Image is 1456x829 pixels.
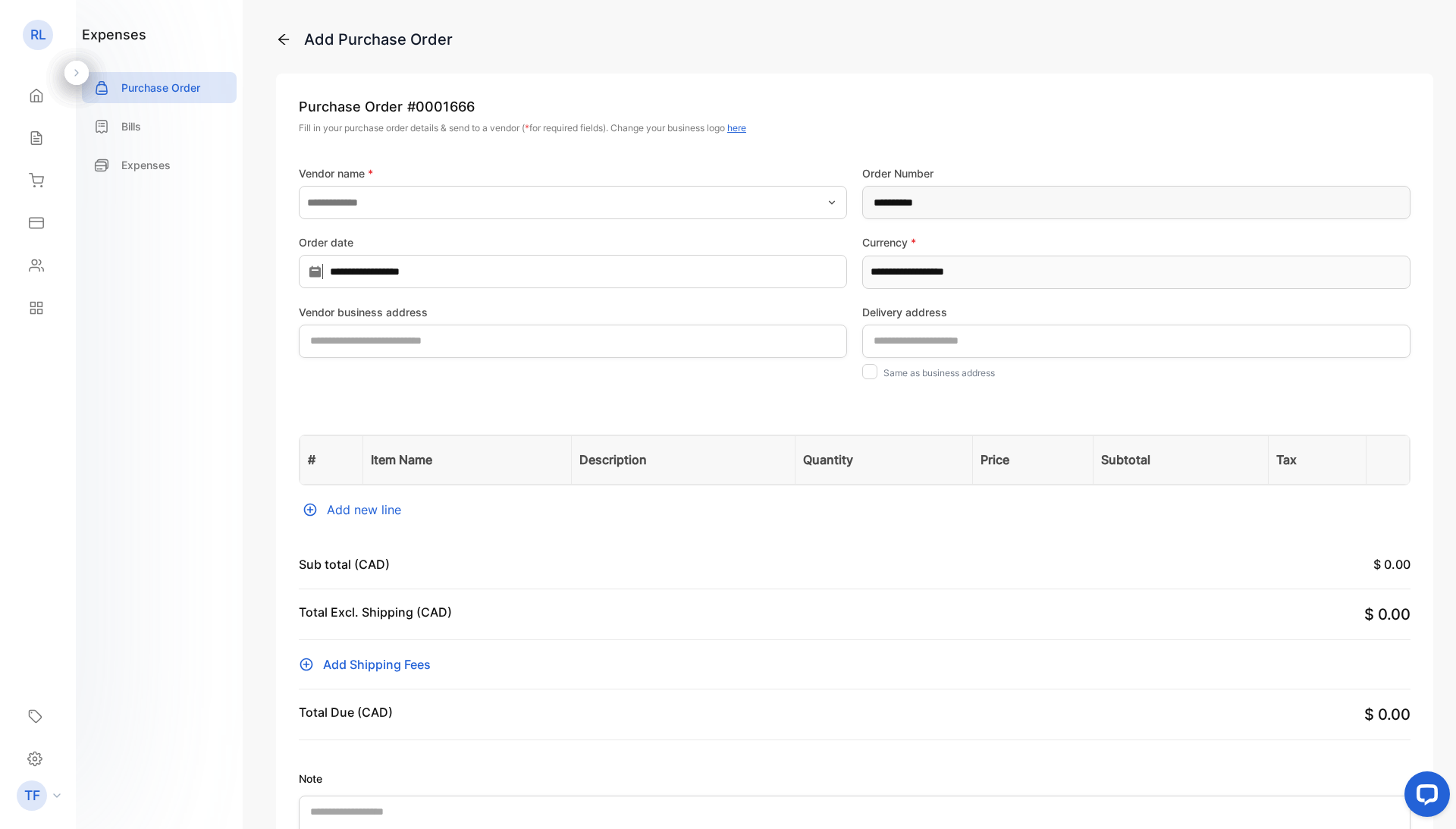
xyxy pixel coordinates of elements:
p: Total Due (CAD) [299,703,393,721]
label: Vendor business address [299,304,847,320]
a: Expenses [82,149,237,181]
a: Purchase Order [82,72,237,103]
iframe: LiveChat chat widget [1392,765,1456,829]
label: Order Number [862,165,1410,181]
p: Fill in your purchase order details & send to a vendor ( for required fields). [299,121,1410,135]
label: Same as business address [883,367,995,378]
th: # [300,435,363,484]
p: Expenses [121,157,171,173]
span: here [727,122,746,133]
p: Total Excl. Shipping (CAD) [299,603,452,626]
th: Tax [1269,435,1367,484]
span: # 0001666 [407,96,475,117]
p: RL [30,25,46,45]
label: Vendor name [299,165,847,181]
p: Bills [121,118,141,134]
th: Quantity [795,435,973,484]
p: Purchase Order [299,96,1410,117]
span: Change your business logo [610,122,746,133]
th: Item Name [363,435,571,484]
label: Delivery address [862,304,1410,320]
label: Order date [299,234,847,250]
p: TF [24,786,40,805]
label: Currency [862,234,1410,250]
p: Purchase Order [121,80,200,96]
th: Description [571,435,795,484]
span: $ 0.00 [1364,705,1410,724]
div: Add Purchase Order [304,28,453,51]
label: Note [299,771,1410,787]
th: Price [973,435,1094,484]
h1: expenses [82,24,146,45]
p: Sub total (CAD) [299,555,390,573]
span: Add Shipping Fees [323,655,431,674]
a: Bills [82,111,237,142]
span: $ 0.00 [1373,557,1410,572]
span: $ 0.00 [1364,605,1410,623]
th: Subtotal [1094,435,1269,484]
div: Add new line [299,501,1410,519]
